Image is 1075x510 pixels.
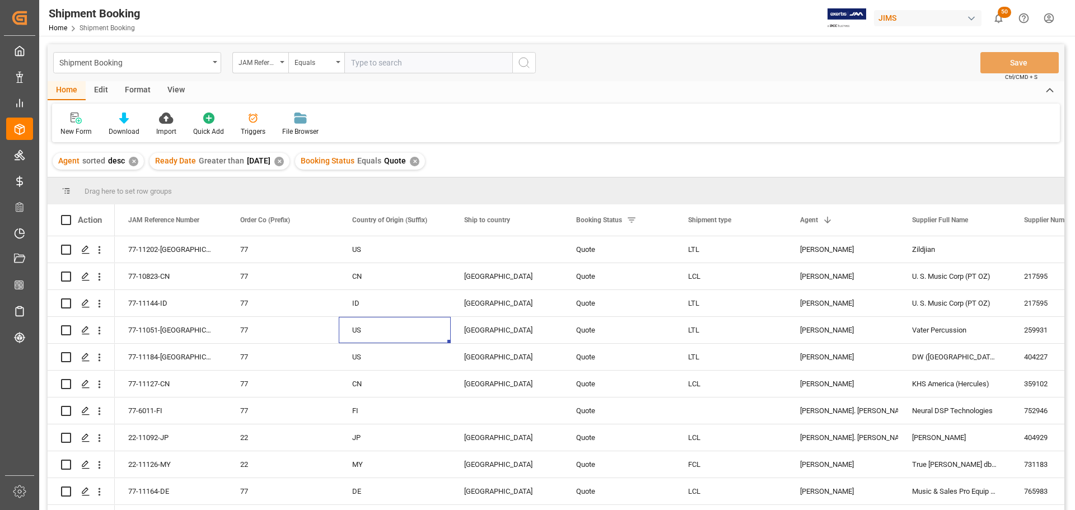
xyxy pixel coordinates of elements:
div: KHS America (Hercules) [899,371,1011,397]
span: Agent [800,216,818,224]
div: US [352,317,437,343]
div: Triggers [241,127,265,137]
div: [PERSON_NAME] [800,479,885,504]
div: View [159,81,193,100]
div: Neural DSP Technologies [899,397,1011,424]
div: Press SPACE to select this row. [48,478,115,505]
div: CN [352,264,437,289]
div: [GEOGRAPHIC_DATA] [464,264,549,289]
div: ✕ [410,157,419,166]
div: DW ([GEOGRAPHIC_DATA]) [899,344,1011,370]
div: Equals [295,55,333,68]
div: True [PERSON_NAME] dba Bassboss [899,451,1011,478]
div: CN [352,371,437,397]
div: ID [352,291,437,316]
div: JAM Reference Number [239,55,277,68]
div: LTL [688,317,773,343]
div: Quote [576,425,661,451]
div: Press SPACE to select this row. [48,451,115,478]
div: Quote [576,291,661,316]
div: 77-11164-DE [115,478,227,504]
span: Equals [357,156,381,165]
div: 77-11202-[GEOGRAPHIC_DATA] [115,236,227,263]
span: Ready Date [155,156,196,165]
div: 77 [240,264,325,289]
span: Country of Origin (Suffix) [352,216,427,224]
div: U. S. Music Corp (PT OZ) [899,290,1011,316]
div: 22 [240,452,325,478]
div: [PERSON_NAME] [899,424,1011,451]
div: US [352,237,437,263]
div: Press SPACE to select this row. [48,397,115,424]
span: Shipment type [688,216,731,224]
div: [PERSON_NAME]. [PERSON_NAME] [800,425,885,451]
div: 77-11051-[GEOGRAPHIC_DATA] [115,317,227,343]
button: Help Center [1011,6,1036,31]
button: Save [980,52,1059,73]
div: Format [116,81,159,100]
span: desc [108,156,125,165]
div: LCL [688,425,773,451]
span: Greater than [199,156,244,165]
div: Quote [576,479,661,504]
div: [GEOGRAPHIC_DATA] [464,344,549,370]
div: New Form [60,127,92,137]
img: Exertis%20JAM%20-%20Email%20Logo.jpg_1722504956.jpg [828,8,866,28]
div: Press SPACE to select this row. [48,290,115,317]
span: Drag here to set row groups [85,187,172,195]
div: JIMS [874,10,981,26]
div: LCL [688,371,773,397]
button: open menu [288,52,344,73]
span: sorted [82,156,105,165]
div: U. S. Music Corp (PT OZ) [899,263,1011,289]
div: DE [352,479,437,504]
div: [PERSON_NAME] [800,317,885,343]
div: [GEOGRAPHIC_DATA] [464,371,549,397]
div: [PERSON_NAME] [800,291,885,316]
div: [PERSON_NAME] [800,452,885,478]
span: Ship to country [464,216,510,224]
div: 77-11127-CN [115,371,227,397]
div: 77-11144-ID [115,290,227,316]
span: Order Co (Prefix) [240,216,290,224]
button: open menu [232,52,288,73]
div: LCL [688,264,773,289]
button: show 50 new notifications [986,6,1011,31]
div: JP [352,425,437,451]
div: LTL [688,237,773,263]
span: Quote [384,156,406,165]
div: [PERSON_NAME] [800,371,885,397]
div: Music & Sales Pro Equip GmbH [GEOGRAPHIC_DATA] [899,478,1011,504]
div: 77 [240,479,325,504]
button: open menu [53,52,221,73]
span: [DATE] [247,156,270,165]
div: US [352,344,437,370]
div: [GEOGRAPHIC_DATA] [464,479,549,504]
div: LCL [688,479,773,504]
div: 77 [240,371,325,397]
a: Home [49,24,67,32]
div: File Browser [282,127,319,137]
div: [GEOGRAPHIC_DATA] [464,291,549,316]
div: Press SPACE to select this row. [48,424,115,451]
span: JAM Reference Number [128,216,199,224]
div: 77 [240,317,325,343]
div: Quote [576,398,661,424]
div: [PERSON_NAME]. [PERSON_NAME] [800,398,885,424]
div: Shipment Booking [49,5,140,22]
div: [PERSON_NAME] [800,237,885,263]
div: 77 [240,398,325,424]
span: Booking Status [301,156,354,165]
div: Edit [86,81,116,100]
div: Vater Percussion [899,317,1011,343]
div: 22-11126-MY [115,451,227,478]
div: 77 [240,237,325,263]
span: Supplier Full Name [912,216,968,224]
button: JIMS [874,7,986,29]
div: Quote [576,317,661,343]
div: Quick Add [193,127,224,137]
input: Type to search [344,52,512,73]
div: [GEOGRAPHIC_DATA] [464,452,549,478]
div: Home [48,81,86,100]
div: 22-11092-JP [115,424,227,451]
